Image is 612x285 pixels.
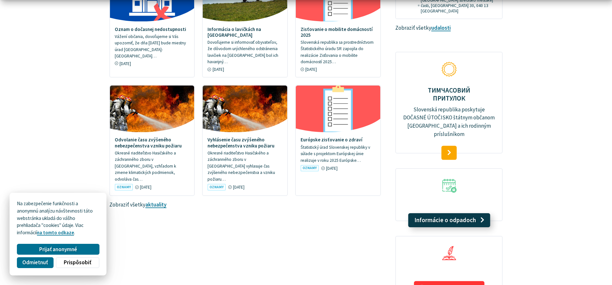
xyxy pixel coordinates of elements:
span: Prijať anonymné [39,246,77,253]
a: na tomto odkaze [37,229,74,236]
span: Odmietnuť [22,259,48,266]
p: Dovoľujeme si informovať obyvateľov, že dôvodom urýchleného odstránenia lavičiek na [GEOGRAPHIC_D... [208,39,282,65]
span: [DATE] [120,61,131,66]
p: Okresné riaditeľstvo Hasičského a záchranného zboru v [GEOGRAPHIC_DATA] vyhlasuje čas zvýšeného n... [208,150,282,183]
p: Okresné riaditeľstvo Hasičského a záchranného zboru v [GEOGRAPHIC_DATA], vzhľadom k zmene klimati... [115,150,190,183]
span: [DATE] [305,67,317,72]
a: Zobraziť všetky aktuality [145,201,166,208]
span: Oznamy [208,184,226,191]
a: Zobraziť všetky udalosti [431,24,451,31]
a: Vyhlásenie času zvýšeného nebezpečenstva vzniku požiaru Okresné riaditeľstvo Hasičského a záchran... [203,86,287,195]
h4: Európske zisťovanie o zdraví [301,137,375,143]
p: Slovenská republika poskytuje DOČASNÉ ÚTOČISKO štátnym občanom [GEOGRAPHIC_DATA] a ich rodinným p... [403,106,495,139]
a: Odvolanie času zvýšeného nebezpečenstva vzniku požiaru Okresné riaditeľstvo Hasičského a záchrann... [110,86,194,195]
p: Zobraziť všetky [109,201,381,209]
p: Štatistický úrad Slovenskej republiky v súlade s projektom Európskej únie realizuje v roku 2025 E... [301,144,375,164]
span: [DATE] [140,184,151,190]
p: Vážení občania, dovoľujeme si Vás upozorniť, že dňa [DATE] bude miestny úrad [GEOGRAPHIC_DATA]-[G... [115,34,190,60]
button: Prijať anonymné [17,244,99,255]
span: [DATE] [233,184,244,190]
span: Oznamy [301,165,319,172]
span: [DATE] [326,166,338,171]
a: Európske zisťovanie o zdraví Štatistický úrad Slovenskej republiky v súlade s projektom Európskej... [296,86,380,176]
h4: Informácia o lavičkách na [GEOGRAPHIC_DATA] [208,26,282,38]
h4: Oznam o dočasnej nedostupnosti [115,26,190,32]
p: Slovenská republika sa prostredníctvom Štatistického úradu SR zapojila do realizácie Zisťovania o... [301,39,375,65]
button: Odmietnuť [17,257,53,268]
span: Oznamy [115,184,133,191]
p: Zobraziť všetky [395,24,503,32]
a: Informácie o odpadoch [408,213,490,227]
p: Na zabezpečenie funkčnosti a anonymnú analýzu návštevnosti táto webstránka ukladá do vášho prehli... [17,200,99,236]
h4: Odvolanie času zvýšeného nebezpečenstva vzniku požiaru [115,137,190,148]
h4: Vyhlásenie času zvýšeného nebezpečenstva vzniku požiaru [208,137,282,148]
button: Prispôsobiť [56,257,99,268]
span: [DATE] [213,67,224,72]
p: ТИМЧАСОВИЙ ПРИТУЛОК [403,86,495,102]
span: Prispôsobiť [64,259,91,266]
h4: Zisťovanie o mobilite domácností 2025 [301,26,375,38]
